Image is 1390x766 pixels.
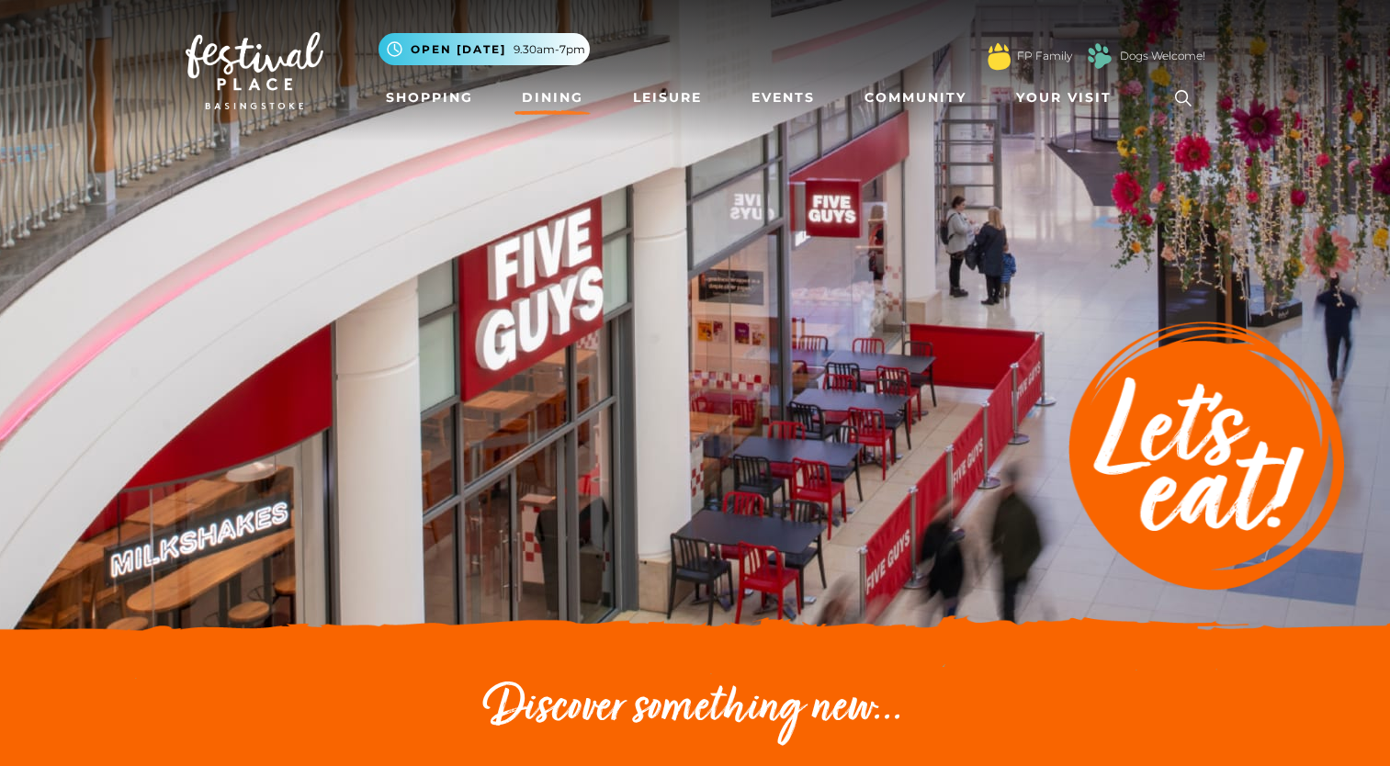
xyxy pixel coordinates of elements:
[1120,48,1205,64] a: Dogs Welcome!
[1017,48,1072,64] a: FP Family
[379,33,590,65] button: Open [DATE] 9.30am-7pm
[857,81,974,115] a: Community
[744,81,822,115] a: Events
[1009,81,1128,115] a: Your Visit
[626,81,709,115] a: Leisure
[186,32,323,109] img: Festival Place Logo
[411,41,506,58] span: Open [DATE]
[186,680,1205,738] h2: Discover something new...
[379,81,480,115] a: Shopping
[1016,88,1112,107] span: Your Visit
[514,81,591,115] a: Dining
[514,41,585,58] span: 9.30am-7pm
